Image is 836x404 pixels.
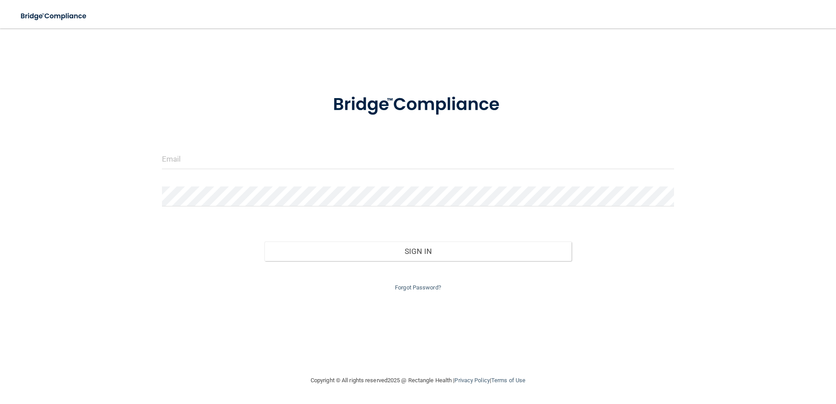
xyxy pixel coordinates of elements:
[264,242,572,261] button: Sign In
[395,284,441,291] a: Forgot Password?
[315,82,521,128] img: bridge_compliance_login_screen.278c3ca4.svg
[491,377,525,384] a: Terms of Use
[454,377,489,384] a: Privacy Policy
[13,7,95,25] img: bridge_compliance_login_screen.278c3ca4.svg
[256,366,580,395] div: Copyright © All rights reserved 2025 @ Rectangle Health | |
[162,149,674,169] input: Email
